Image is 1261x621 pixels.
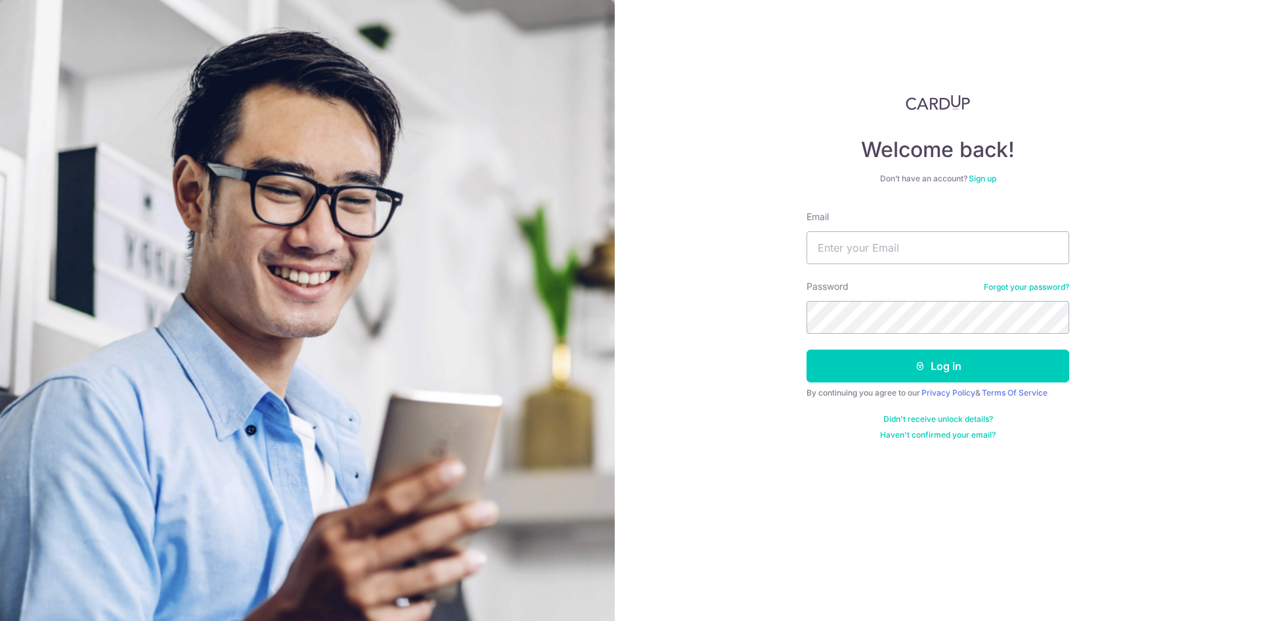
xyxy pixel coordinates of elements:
button: Log in [807,350,1069,382]
label: Email [807,210,829,223]
div: By continuing you agree to our & [807,388,1069,398]
a: Terms Of Service [982,388,1048,398]
a: Forgot your password? [984,282,1069,292]
a: Privacy Policy [921,388,975,398]
div: Don’t have an account? [807,173,1069,184]
img: CardUp Logo [906,95,970,110]
a: Sign up [969,173,996,183]
label: Password [807,280,849,293]
a: Didn't receive unlock details? [883,414,993,425]
a: Haven't confirmed your email? [880,430,996,440]
h4: Welcome back! [807,137,1069,163]
input: Enter your Email [807,231,1069,264]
